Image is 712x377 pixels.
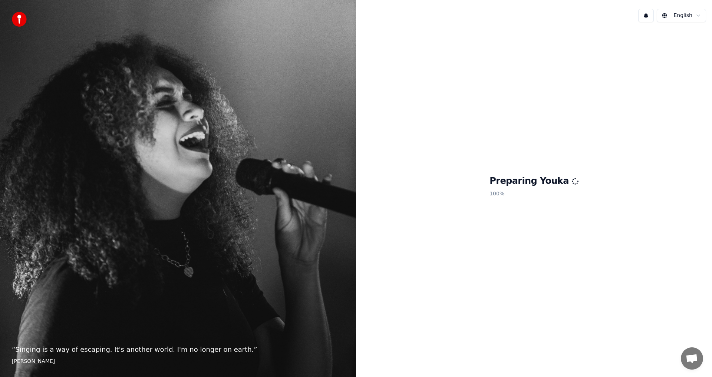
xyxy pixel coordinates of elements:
[489,187,578,201] p: 100 %
[12,12,27,27] img: youka
[489,175,578,187] h1: Preparing Youka
[681,347,703,370] div: Avatud vestlus
[12,344,344,355] p: “ Singing is a way of escaping. It's another world. I'm no longer on earth. ”
[12,358,344,365] footer: [PERSON_NAME]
